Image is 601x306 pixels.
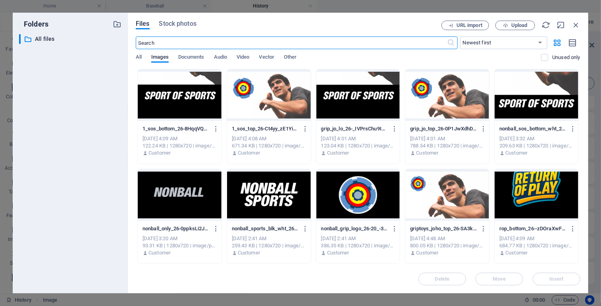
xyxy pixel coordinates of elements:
[499,135,574,142] div: [DATE] 3:32 AM
[238,149,260,157] p: Customer
[321,225,388,232] p: nonball_grip_logo_26-20_-301VUY-3VeY5tMdUuw.png
[505,149,528,157] p: Customer
[499,142,574,149] div: 209.63 KB | 1280x720 | image/png
[552,54,580,61] p: Displays only files that are not in use on the website. Files added during this session can still...
[259,52,275,63] span: Vector
[143,242,217,249] div: 93.31 KB | 1280x720 | image/png
[410,135,484,142] div: [DATE] 4:01 AM
[499,225,566,232] p: rop_bottom_26--zDOraXwF0clLDA7fWMZqw.png
[441,21,489,30] button: URL import
[214,52,227,63] span: Audio
[148,149,171,157] p: Customer
[3,3,56,10] a: Skip to main content
[232,225,299,232] p: nonball_sports_blk_wht_26-liO7fDXvtUVvYeVjxJ5m8g.png
[410,242,484,249] div: 800.05 KB | 1280x720 | image/png
[136,19,150,29] span: Files
[19,19,48,29] p: Folders
[499,125,566,132] p: nonball_sos_bottom_wht_26-o1b1kcDJMyV5kYxRDvVpgA.png
[232,135,306,142] div: [DATE] 4:08 AM
[284,52,297,63] span: Other
[232,235,306,242] div: [DATE] 2:41 AM
[457,23,482,28] span: URL import
[327,149,349,157] p: Customer
[416,149,439,157] p: Customer
[505,249,528,256] p: Customer
[416,249,439,256] p: Customer
[327,249,349,256] p: Customer
[495,21,535,30] button: Upload
[321,235,395,242] div: [DATE] 2:41 AM
[143,225,209,232] p: nonball_only_26-0ppksLi2JMndGdzFK7Ofaw.png
[511,23,528,28] span: Upload
[136,52,142,63] span: All
[19,34,21,44] div: ​
[143,142,217,149] div: 122.24 KB | 1280x720 | image/png
[159,19,196,29] span: Stock photos
[143,125,209,132] p: 1_sos_bottom_26-8HqqVQexSQbnz8auXa4uUg.png
[232,142,306,149] div: 671.34 KB | 1280x720 | image/png
[237,52,249,63] span: Video
[178,52,204,63] span: Documents
[499,235,574,242] div: [DATE] 4:09 AM
[232,242,306,249] div: 259.43 KB | 1280x720 | image/png
[113,20,121,29] i: Create new folder
[232,125,299,132] p: 1_sos_top_26-Ct4yy_zE1Yim3M78O0piAw.png
[410,225,477,232] p: griptoys_joho_top_26-SA3k2MkjeUDZCeA7HIYLgQ.png
[410,142,484,149] div: 788.54 KB | 1280x720 | image/png
[410,235,484,242] div: [DATE] 4:48 AM
[321,242,395,249] div: 386.35 KB | 1280x720 | image/png
[572,21,580,29] i: Close
[321,135,395,142] div: [DATE] 4:01 AM
[541,21,550,29] i: Reload
[143,235,217,242] div: [DATE] 3:20 AM
[557,21,565,29] i: Minimize
[499,242,574,249] div: 684.77 KB | 1280x720 | image/png
[321,125,388,132] p: grip_jo_lo_26-_IVPrsChu9IBhH1DIjIFHA.png
[148,249,171,256] p: Customer
[35,34,107,44] p: All files
[151,52,169,63] span: Images
[238,249,260,256] p: Customer
[410,125,477,132] p: grip_jo_top_26-0P1JwXdhDCuKiIUkBJdGZQ.png
[136,36,447,49] input: Search
[143,135,217,142] div: [DATE] 4:09 AM
[321,142,395,149] div: 123.04 KB | 1280x720 | image/png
